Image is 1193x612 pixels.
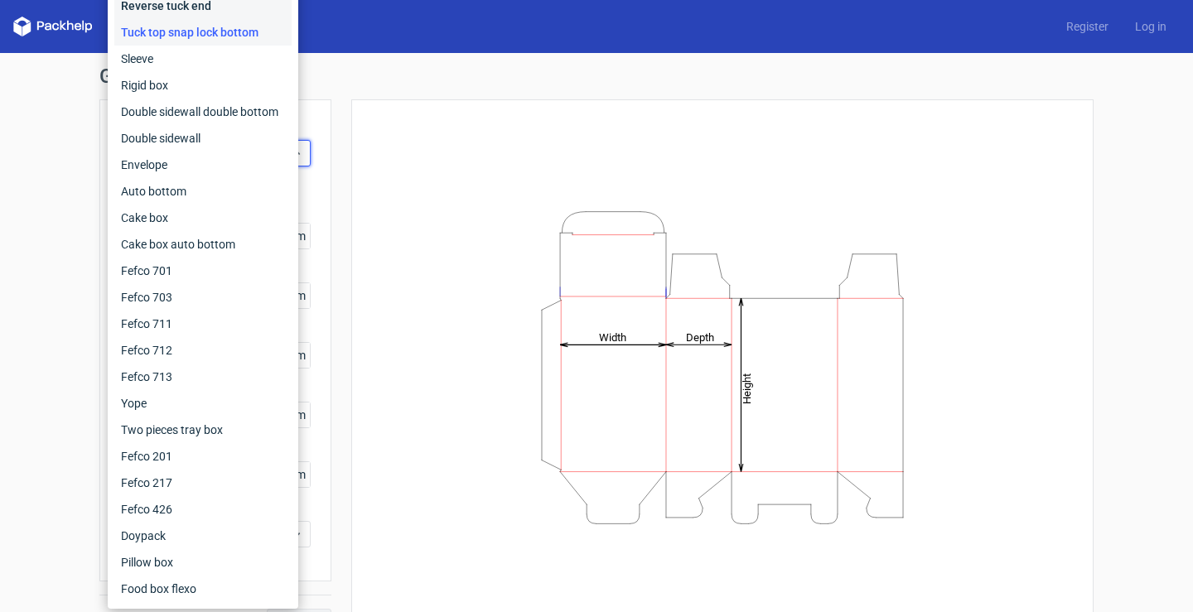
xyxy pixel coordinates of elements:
div: Sleeve [114,46,292,72]
div: Fefco 217 [114,470,292,496]
div: Cake box auto bottom [114,231,292,258]
div: Rigid box [114,72,292,99]
div: Doypack [114,523,292,549]
div: Double sidewall double bottom [114,99,292,125]
div: Pillow box [114,549,292,576]
div: Fefco 426 [114,496,292,523]
tspan: Width [599,330,626,343]
div: Auto bottom [114,178,292,205]
h1: Generate new dieline [99,66,1094,86]
div: Fefco 703 [114,284,292,311]
div: Fefco 712 [114,337,292,364]
a: Log in [1122,18,1180,35]
div: Fefco 701 [114,258,292,284]
div: Fefco 201 [114,443,292,470]
div: Fefco 711 [114,311,292,337]
div: Fefco 713 [114,364,292,390]
div: Cake box [114,205,292,231]
div: Envelope [114,152,292,178]
div: Two pieces tray box [114,417,292,443]
tspan: Depth [686,330,714,343]
div: Yope [114,390,292,417]
div: Food box flexo [114,576,292,602]
div: Double sidewall [114,125,292,152]
a: Register [1053,18,1122,35]
tspan: Height [741,373,753,403]
div: Tuck top snap lock bottom [114,19,292,46]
